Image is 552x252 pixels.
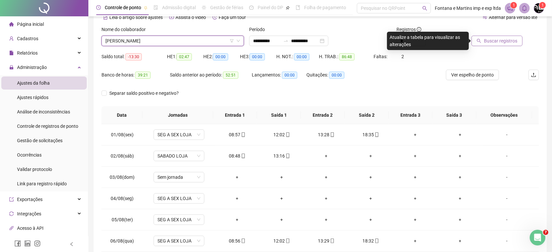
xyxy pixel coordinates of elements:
[144,6,148,10] span: pushpin
[422,6,427,11] span: search
[329,132,335,137] span: mobile
[265,174,299,181] div: +
[213,53,228,60] span: 00:00
[488,216,526,223] div: -
[14,240,21,247] span: facebook
[101,106,142,124] th: Data
[283,38,288,43] span: swap-right
[296,5,300,10] span: book
[105,36,240,46] span: ALEXSANDRA LIMA DOS SANTOS
[17,167,52,172] span: Validar protocolo
[389,106,432,124] th: Entrada 3
[294,53,309,60] span: 00:00
[542,3,544,8] span: 1
[125,53,142,60] span: -13:30
[249,53,265,60] span: 00:00
[530,230,545,245] iframe: Intercom live chat
[374,239,379,243] span: mobile
[443,174,477,181] div: +
[101,53,167,60] div: Saldo total:
[446,70,499,80] button: Ver espelho de ponto
[258,5,283,10] span: Painel do DP
[157,151,200,161] span: SABADO LOJA
[432,106,476,124] th: Saída 3
[354,131,388,138] div: 18:35
[488,237,526,244] div: -
[9,36,14,41] span: user-add
[483,15,487,20] span: swap
[17,211,41,216] span: Integrações
[443,195,477,202] div: +
[17,36,38,41] span: Cadastros
[107,90,181,97] span: Separar saldo positivo e negativo?
[401,54,404,59] span: 2
[510,2,517,8] sup: 1
[543,230,548,235] span: 7
[101,71,170,79] div: Banco de horas:
[170,71,252,79] div: Saldo anterior ao período:
[167,53,203,60] div: HE 1:
[477,39,481,43] span: search
[309,216,343,223] div: +
[9,211,14,216] span: sync
[374,54,388,59] span: Faltas:
[484,37,517,44] span: Buscar registros
[398,237,432,244] div: +
[451,71,494,78] span: Ver espelho de ponto
[220,216,254,223] div: +
[240,154,246,158] span: mobile
[249,26,269,33] label: Período
[301,106,345,124] th: Entrada 2
[110,238,134,244] span: 06/08(qua)
[435,5,501,12] span: Fontana e Martins imp e exp ltda
[534,3,544,13] img: 34176
[443,216,477,223] div: +
[240,53,276,60] div: HE 3:
[105,5,141,10] span: Controle de ponto
[329,239,335,243] span: mobile
[157,172,200,182] span: Sem jornada
[220,152,254,160] div: 08:48
[219,15,246,20] span: Faça um tour
[17,124,78,129] span: Controle de registros de ponto
[17,22,44,27] span: Página inicial
[387,32,469,50] div: Atualize a tabela para visualizar as alterações
[96,5,101,10] span: clock-circle
[283,38,288,43] span: to
[9,51,14,55] span: file
[309,174,343,181] div: +
[396,26,421,33] span: Registros
[9,65,14,70] span: lock
[489,15,537,20] span: Alternar para versão lite
[162,5,196,10] span: Admissão digital
[112,217,133,222] span: 05/08(ter)
[265,237,299,244] div: 12:02
[157,193,200,203] span: SEG A SEX LOJA
[249,5,254,10] span: dashboard
[285,132,290,137] span: mobile
[265,131,299,138] div: 12:02
[135,72,151,79] span: 39:21
[69,242,74,246] span: left
[24,240,31,247] span: linkedin
[309,195,343,202] div: +
[17,226,44,231] span: Acesso à API
[157,236,200,246] span: SEG A SEX LOJA
[101,26,150,33] label: Nome do colaborador
[443,152,477,160] div: +
[354,152,388,160] div: +
[306,71,361,79] div: Quitações:
[17,95,48,100] span: Ajustes rápidos
[9,226,14,230] span: api
[109,15,163,20] span: Leia o artigo sobre ajustes
[17,181,67,186] span: Link para registro rápido
[203,53,240,60] div: HE 2:
[110,175,135,180] span: 03/08(dom)
[443,237,477,244] div: +
[417,27,421,32] span: info-circle
[319,53,374,60] div: H. TRAB.:
[169,15,174,20] span: youtube
[111,132,134,137] span: 01/08(sex)
[252,71,306,79] div: Lançamentos:
[398,131,432,138] div: +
